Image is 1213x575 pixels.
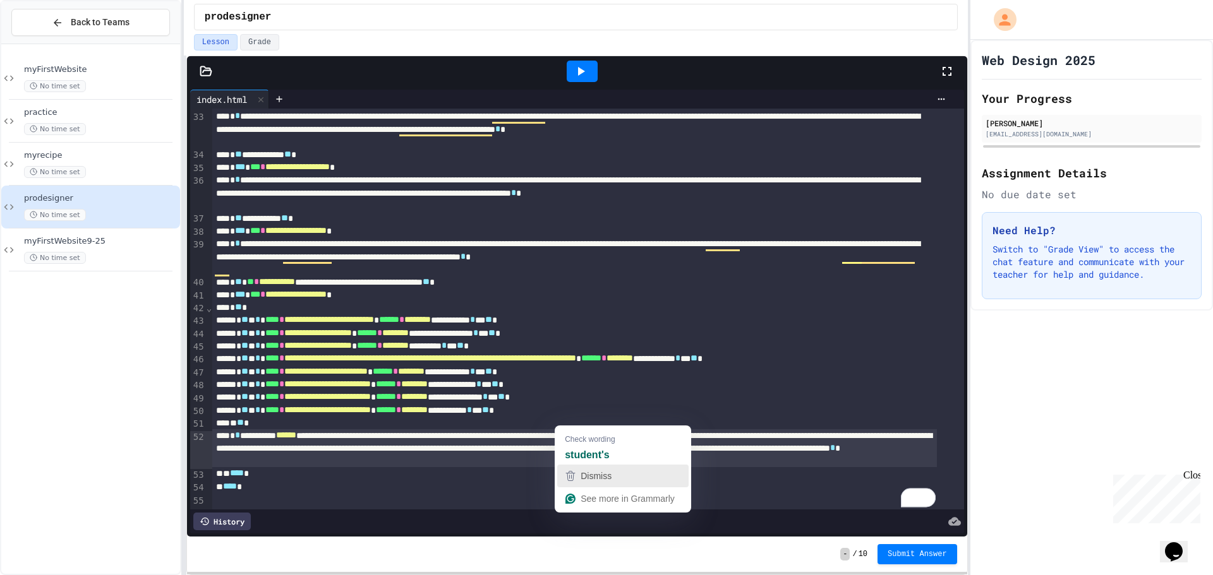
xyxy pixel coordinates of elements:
[190,111,206,149] div: 33
[190,239,206,276] div: 39
[852,549,857,559] span: /
[24,193,178,204] span: prodesigner
[5,5,87,80] div: Chat with us now!Close
[24,150,178,161] span: myrecipe
[190,315,206,328] div: 43
[190,90,269,109] div: index.html
[190,149,206,162] div: 34
[190,418,206,430] div: 51
[190,482,206,494] div: 54
[878,544,957,564] button: Submit Answer
[205,9,272,25] span: prodesigner
[1108,470,1200,523] iframe: chat widget
[982,51,1095,69] h1: Web Design 2025
[190,393,206,405] div: 49
[24,236,178,247] span: myFirstWebsite9-25
[206,303,212,313] span: Fold line
[190,290,206,302] div: 41
[982,164,1202,182] h2: Assignment Details
[190,431,206,469] div: 52
[190,302,206,315] div: 42
[190,367,206,379] div: 47
[993,243,1191,281] p: Switch to "Grade View" to access the chat feature and communicate with your teacher for help and ...
[24,64,178,75] span: myFirstWebsite
[1160,525,1200,562] iframe: chat widget
[190,405,206,418] div: 50
[190,175,206,213] div: 36
[986,117,1198,129] div: [PERSON_NAME]
[859,549,867,559] span: 10
[24,107,178,118] span: practice
[981,5,1020,34] div: My Account
[24,209,86,221] span: No time set
[24,123,86,135] span: No time set
[24,166,86,178] span: No time set
[190,276,206,289] div: 40
[888,549,947,559] span: Submit Answer
[190,93,253,106] div: index.html
[190,379,206,392] div: 48
[993,223,1191,238] h3: Need Help?
[190,353,206,366] div: 46
[71,16,130,29] span: Back to Teams
[840,548,850,560] span: -
[190,495,206,507] div: 55
[240,34,279,50] button: Grade
[24,252,86,264] span: No time set
[190,226,206,239] div: 38
[190,328,206,341] div: 44
[193,513,251,530] div: History
[194,34,238,50] button: Lesson
[190,469,206,482] div: 53
[986,129,1198,139] div: [EMAIL_ADDRESS][DOMAIN_NAME]
[190,341,206,353] div: 45
[982,90,1202,107] h2: Your Progress
[24,80,86,92] span: No time set
[11,9,170,36] button: Back to Teams
[190,213,206,225] div: 37
[982,187,1202,202] div: No due date set
[190,162,206,175] div: 35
